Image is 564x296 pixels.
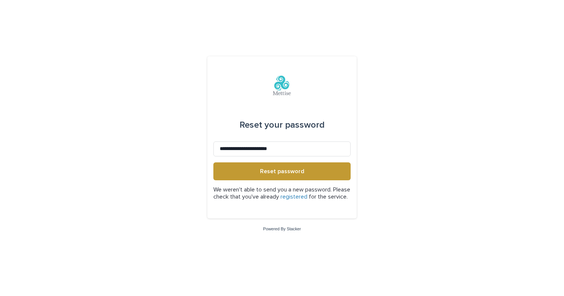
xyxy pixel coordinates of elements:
p: We weren't able to send you a new password. Please check that you've already for the service. [213,186,351,200]
span: Reset password [260,168,304,174]
div: Reset your password [239,115,325,135]
button: Reset password [213,162,351,180]
a: registered [281,194,307,200]
img: MtbqNXXQZuZnngnaguyU [271,74,293,97]
a: Powered By Stacker [263,227,301,231]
